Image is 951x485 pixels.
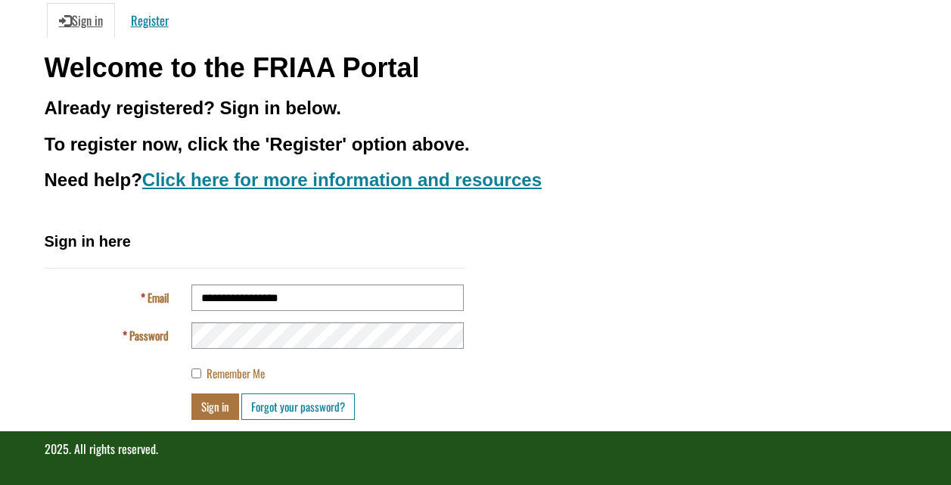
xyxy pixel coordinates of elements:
span: Password [129,327,169,344]
button: Sign in [191,393,239,420]
span: . All rights reserved. [69,440,158,458]
input: Remember Me [191,368,201,378]
a: Forgot your password? [241,393,355,420]
a: Click here for more information and resources [142,169,542,190]
span: Remember Me [207,365,265,381]
p: 2025 [45,440,907,458]
a: Sign in [47,3,115,38]
span: Sign in here [45,233,131,250]
h1: Welcome to the FRIAA Portal [45,53,907,83]
span: Email [148,289,169,306]
a: Register [119,3,181,38]
h3: To register now, click the 'Register' option above. [45,135,907,154]
h3: Need help? [45,170,907,190]
h3: Already registered? Sign in below. [45,98,907,118]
